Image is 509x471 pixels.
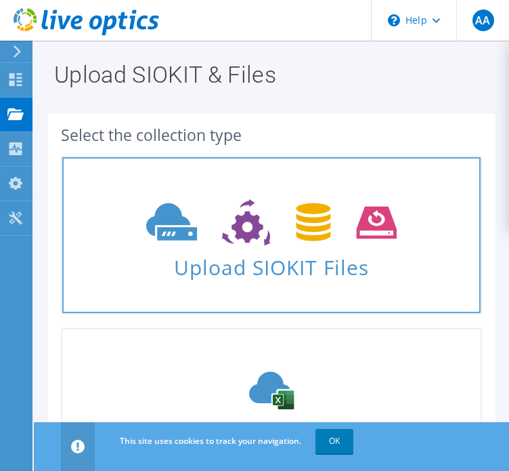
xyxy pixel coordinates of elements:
[54,63,482,86] h1: Upload SIOKIT & Files
[315,429,353,453] a: OK
[62,249,481,278] span: Upload SIOKIT Files
[62,414,481,443] span: Upload RVTools Excel
[472,9,494,31] span: AA
[388,14,400,26] svg: \n
[61,127,482,142] div: Select the collection type
[61,156,482,314] a: Upload SIOKIT Files
[120,435,301,447] span: This site uses cookies to track your navigation.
